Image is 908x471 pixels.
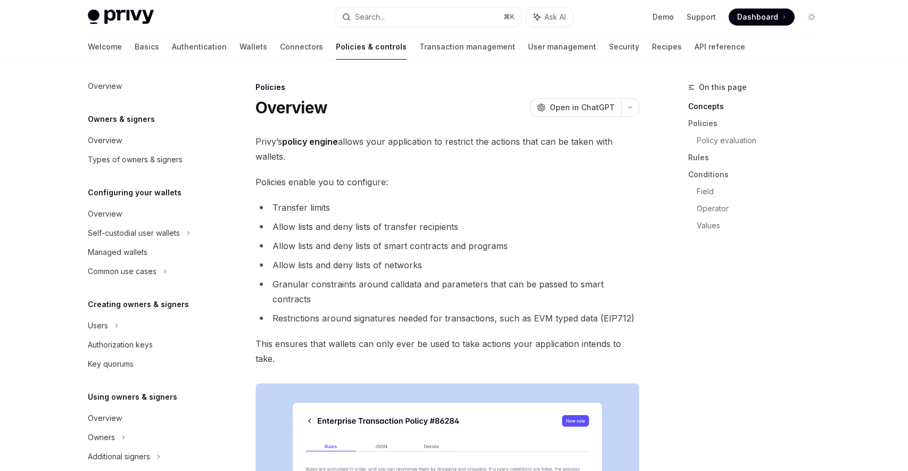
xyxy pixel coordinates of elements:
strong: policy engine [282,136,338,147]
a: Security [609,34,639,60]
div: Users [88,319,108,332]
button: Ask AI [526,7,573,27]
a: Dashboard [729,9,795,26]
a: API reference [695,34,745,60]
li: Restrictions around signatures needed for transactions, such as EVM typed data (EIP712) [255,311,639,326]
div: Additional signers [88,450,150,463]
div: Policies [255,82,639,93]
a: User management [528,34,596,60]
a: Authentication [172,34,227,60]
a: Support [687,12,716,22]
span: Ask AI [544,12,566,22]
a: Overview [79,204,216,224]
h5: Using owners & signers [88,391,177,403]
button: Toggle dark mode [803,9,820,26]
div: Search... [355,11,385,23]
a: Authorization keys [79,335,216,354]
a: Overview [79,409,216,428]
button: Open in ChatGPT [530,98,621,117]
div: Managed wallets [88,246,147,259]
button: Search...⌘K [335,7,521,27]
a: Policies & controls [336,34,407,60]
a: Basics [135,34,159,60]
span: Policies enable you to configure: [255,175,639,189]
a: Managed wallets [79,243,216,262]
div: Overview [88,412,122,425]
a: Transaction management [419,34,515,60]
a: Recipes [652,34,682,60]
div: Common use cases [88,265,156,278]
li: Allow lists and deny lists of transfer recipients [255,219,639,234]
span: Dashboard [737,12,778,22]
span: Open in ChatGPT [550,102,615,113]
li: Transfer limits [255,200,639,215]
h1: Overview [255,98,327,117]
a: Connectors [280,34,323,60]
a: Operator [697,200,829,217]
div: Authorization keys [88,338,153,351]
img: light logo [88,10,154,24]
li: Allow lists and deny lists of smart contracts and programs [255,238,639,253]
a: Types of owners & signers [79,150,216,169]
span: This ensures that wallets can only ever be used to take actions your application intends to take. [255,336,639,366]
span: On this page [699,81,747,94]
a: Conditions [688,166,829,183]
a: Key quorums [79,354,216,374]
a: Overview [79,131,216,150]
li: Allow lists and deny lists of networks [255,258,639,272]
a: Field [697,183,829,200]
a: Concepts [688,98,829,115]
div: Owners [88,431,115,444]
div: Key quorums [88,358,134,370]
div: Overview [88,208,122,220]
li: Granular constraints around calldata and parameters that can be passed to smart contracts [255,277,639,307]
a: Rules [688,149,829,166]
a: Policy evaluation [697,132,829,149]
h5: Configuring your wallets [88,186,181,199]
a: Welcome [88,34,122,60]
a: Policies [688,115,829,132]
a: Demo [653,12,674,22]
h5: Owners & signers [88,113,155,126]
span: Privy’s allows your application to restrict the actions that can be taken with wallets. [255,134,639,164]
h5: Creating owners & signers [88,298,189,311]
div: Overview [88,80,122,93]
a: Overview [79,77,216,96]
div: Self-custodial user wallets [88,227,180,239]
div: Overview [88,134,122,147]
a: Values [697,217,829,234]
span: ⌘ K [503,13,515,21]
div: Types of owners & signers [88,153,183,166]
a: Wallets [240,34,267,60]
